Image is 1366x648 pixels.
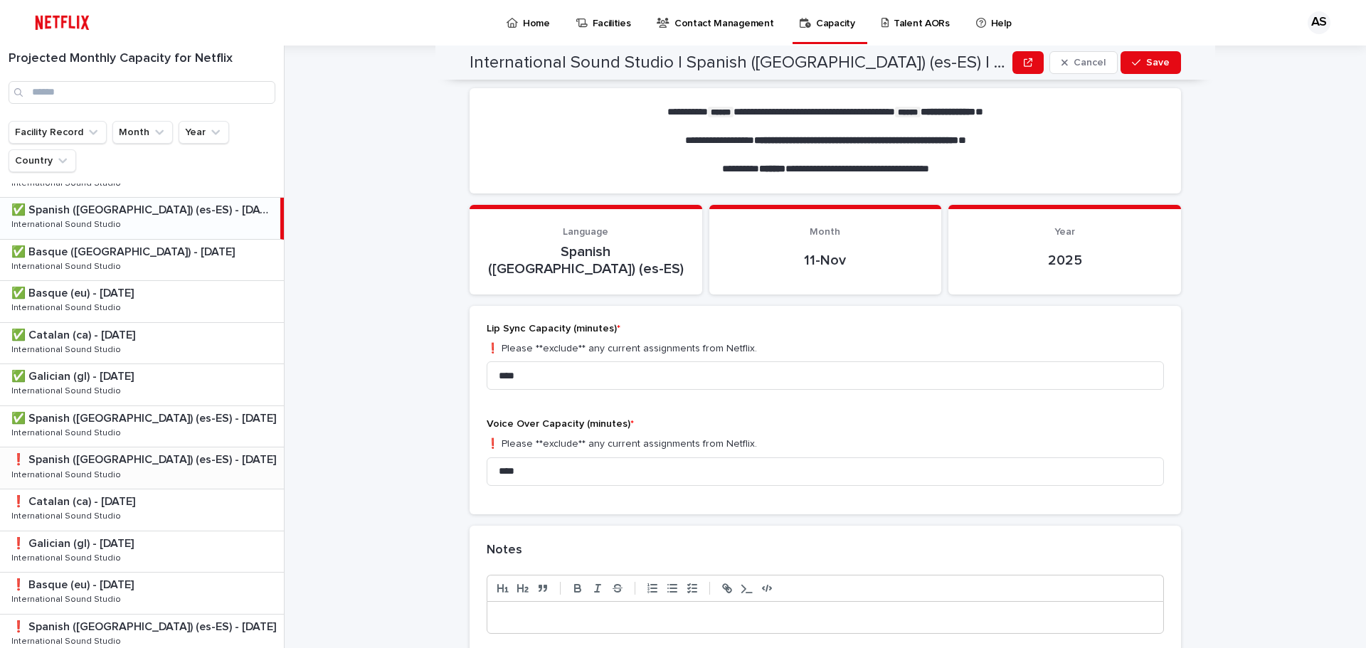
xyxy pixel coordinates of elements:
[487,324,620,334] span: Lip Sync Capacity (minutes)
[11,383,124,396] p: International Sound Studio
[726,252,925,269] p: 11-Nov
[810,227,840,237] span: Month
[11,342,124,355] p: International Sound Studio
[1308,11,1330,34] div: AS
[9,149,76,172] button: Country
[11,409,279,425] p: ✅ Spanish ([GEOGRAPHIC_DATA]) (es-ES) - [DATE]
[11,367,137,383] p: ✅ Galician (gl) - [DATE]
[11,201,277,217] p: ✅ Spanish ([GEOGRAPHIC_DATA]) (es-ES) - [DATE]
[9,81,275,104] input: Search
[487,341,1164,356] p: ❗️ Please **exclude** any current assignments from Netflix.
[487,243,685,277] p: Spanish ([GEOGRAPHIC_DATA]) (es-ES)
[487,437,1164,452] p: ❗️ Please **exclude** any current assignments from Netflix.
[179,121,229,144] button: Year
[1054,227,1075,237] span: Year
[11,551,124,563] p: International Sound Studio
[11,217,124,230] p: International Sound Studio
[563,227,608,237] span: Language
[11,425,124,438] p: International Sound Studio
[11,575,137,592] p: ❗️ Basque (eu) - [DATE]
[11,284,137,300] p: ✅ Basque (eu) - [DATE]
[28,9,96,37] img: ifQbXi3ZQGMSEF7WDB7W
[9,51,275,67] h1: Projected Monthly Capacity for Netflix
[11,450,279,467] p: ❗️ Spanish ([GEOGRAPHIC_DATA]) (es-ES) - [DATE]
[11,634,124,647] p: International Sound Studio
[11,259,124,272] p: International Sound Studio
[1121,51,1181,74] button: Save
[1146,58,1170,68] span: Save
[11,534,137,551] p: ❗️ Galician (gl) - [DATE]
[1074,58,1106,68] span: Cancel
[9,121,107,144] button: Facility Record
[1049,51,1118,74] button: Cancel
[965,252,1164,269] p: 2025
[11,467,124,480] p: International Sound Studio
[11,300,124,313] p: International Sound Studio
[11,492,138,509] p: ❗️ Catalan (ca) - [DATE]
[112,121,173,144] button: Month
[11,243,238,259] p: ✅ Basque ([GEOGRAPHIC_DATA]) - [DATE]
[11,509,124,521] p: International Sound Studio
[11,592,124,605] p: International Sound Studio
[11,617,279,634] p: ❗️ Spanish ([GEOGRAPHIC_DATA]) (es-ES) - [DATE]
[470,53,1007,73] h2: International Sound Studio | Spanish ([GEOGRAPHIC_DATA]) (es-ES) | 2025 Q4 - 11-Nov
[487,419,634,429] span: Voice Over Capacity (minutes)
[11,326,138,342] p: ✅ Catalan (ca) - [DATE]
[487,543,522,558] h2: Notes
